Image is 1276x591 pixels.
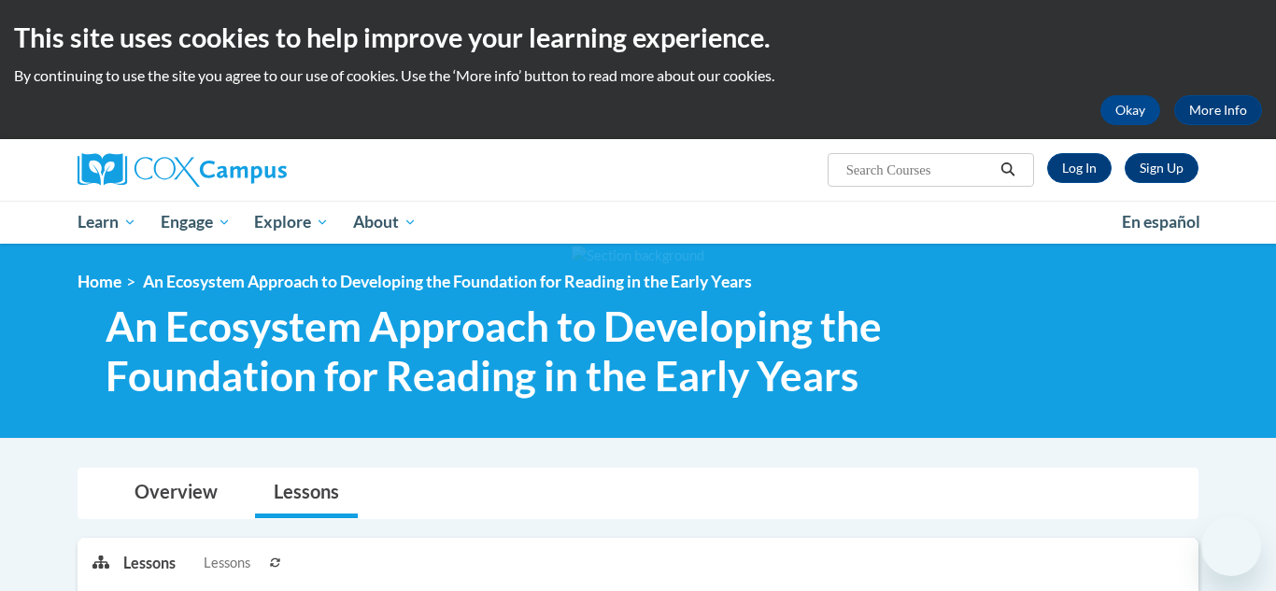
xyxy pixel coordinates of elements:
a: Cox Campus [78,153,432,187]
span: Lessons [204,553,250,573]
span: Learn [78,211,136,233]
a: Lessons [255,469,358,518]
span: An Ecosystem Approach to Developing the Foundation for Reading in the Early Years [143,272,752,291]
input: Search Courses [844,159,994,181]
p: By continuing to use the site you agree to our use of cookies. Use the ‘More info’ button to read... [14,65,1262,86]
a: Log In [1047,153,1112,183]
a: Engage [149,201,243,244]
a: About [341,201,429,244]
span: Explore [254,211,329,233]
a: Register [1125,153,1198,183]
span: En español [1122,212,1200,232]
img: Cox Campus [78,153,287,187]
span: Engage [161,211,231,233]
span: An Ecosystem Approach to Developing the Foundation for Reading in the Early Years [106,302,940,401]
span: About [353,211,417,233]
button: Search [994,159,1022,181]
div: Main menu [50,201,1226,244]
a: Overview [116,469,236,518]
a: Explore [242,201,341,244]
a: En español [1110,203,1212,242]
img: Section background [572,246,704,266]
a: Learn [65,201,149,244]
a: Home [78,272,121,291]
a: More Info [1174,95,1262,125]
p: Lessons [123,553,176,573]
h2: This site uses cookies to help improve your learning experience. [14,19,1262,56]
button: Okay [1100,95,1160,125]
iframe: Button to launch messaging window [1201,516,1261,576]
